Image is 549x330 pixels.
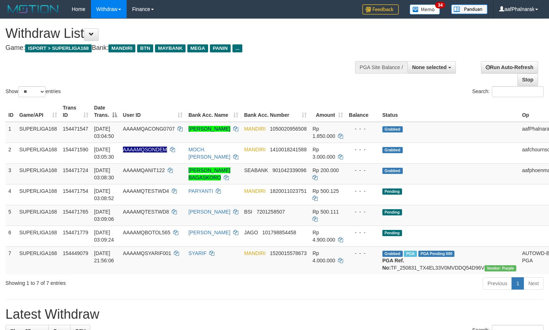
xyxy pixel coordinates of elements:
[5,143,16,163] td: 2
[5,101,16,122] th: ID
[123,147,167,152] span: Nama rekening ada tanda titik/strip, harap diedit
[349,208,377,215] div: - - -
[188,209,230,215] a: [PERSON_NAME]
[16,205,60,226] td: SUPERLIGA168
[517,73,538,86] a: Stop
[94,230,114,243] span: [DATE] 03:09:24
[412,64,447,70] span: None selected
[16,246,60,274] td: SUPERLIGA168
[16,163,60,184] td: SUPERLIGA168
[270,147,307,152] span: Copy 1410018241588 to clipboard
[94,126,114,139] span: [DATE] 03:04:50
[25,44,92,52] span: ISPORT > SUPERLIGA168
[313,147,335,160] span: Rp 3.000.000
[232,44,242,52] span: ...
[349,146,377,153] div: - - -
[5,307,544,322] h1: Latest Withdraw
[91,101,120,122] th: Date Trans.: activate to sort column descending
[313,167,339,173] span: Rp 200.000
[186,101,241,122] th: Bank Acc. Name: activate to sort column ascending
[410,4,440,15] img: Button%20Memo.svg
[349,229,377,236] div: - - -
[94,250,114,263] span: [DATE] 21:56:06
[355,61,407,73] div: PGA Site Balance /
[313,230,335,243] span: Rp 4.900.000
[524,277,544,290] a: Next
[188,167,230,180] a: [PERSON_NAME] BAGASKORO
[244,167,268,173] span: SEABANK
[123,167,165,173] span: AAAAMQANIT122
[16,122,60,143] td: SUPERLIGA168
[451,4,488,14] img: panduan.png
[16,226,60,246] td: SUPERLIGA168
[349,125,377,132] div: - - -
[349,250,377,257] div: - - -
[435,2,445,8] span: 34
[382,209,402,215] span: Pending
[382,230,402,236] span: Pending
[123,126,175,132] span: AAAAMQACONG0707
[382,126,403,132] span: Grabbed
[241,101,310,122] th: Bank Acc. Number: activate to sort column ascending
[63,126,88,132] span: 154471547
[123,230,170,235] span: AAAAMQBOTOL565
[210,44,231,52] span: PANIN
[270,126,307,132] span: Copy 1050020956508 to clipboard
[5,163,16,184] td: 3
[346,101,379,122] th: Balance
[187,44,208,52] span: MEGA
[63,209,88,215] span: 154471765
[313,188,339,194] span: Rp 500.125
[188,250,207,256] a: SYARIF
[5,86,61,97] label: Show entries
[94,147,114,160] span: [DATE] 03:05:30
[63,250,88,256] span: 154449079
[349,167,377,174] div: - - -
[244,230,258,235] span: JAGO
[313,209,339,215] span: Rp 500.111
[418,251,455,257] span: PGA Pending
[16,143,60,163] td: SUPERLIGA168
[472,86,544,97] label: Search:
[313,126,335,139] span: Rp 1.850.000
[60,101,91,122] th: Trans ID: activate to sort column ascending
[188,147,230,160] a: MOCH. [PERSON_NAME]
[5,246,16,274] td: 7
[5,122,16,143] td: 1
[5,226,16,246] td: 6
[108,44,135,52] span: MANDIRI
[404,251,417,257] span: Marked by aafchoeunmanni
[120,101,186,122] th: User ID: activate to sort column ascending
[5,4,61,15] img: MOTION_logo.png
[382,258,404,271] b: PGA Ref. No:
[272,167,306,173] span: Copy 901042339096 to clipboard
[481,61,538,73] a: Run Auto-Refresh
[123,188,169,194] span: AAAAMQTESTWD4
[63,167,88,173] span: 154471724
[512,277,524,290] a: 1
[5,26,359,41] h1: Withdraw List
[5,184,16,205] td: 4
[94,209,114,222] span: [DATE] 03:09:06
[379,101,519,122] th: Status
[244,188,266,194] span: MANDIRI
[244,250,266,256] span: MANDIRI
[382,147,403,153] span: Grabbed
[188,230,230,235] a: [PERSON_NAME]
[382,251,403,257] span: Grabbed
[256,209,285,215] span: Copy 7201258507 to clipboard
[313,250,335,263] span: Rp 4.000.000
[63,230,88,235] span: 154471779
[16,101,60,122] th: Game/API: activate to sort column ascending
[155,44,186,52] span: MAYBANK
[188,126,230,132] a: [PERSON_NAME]
[188,188,213,194] a: PARYANTI
[244,209,252,215] span: BSI
[63,147,88,152] span: 154471590
[123,209,169,215] span: AAAAMQTESTWD8
[382,168,403,174] span: Grabbed
[244,126,266,132] span: MANDIRI
[94,188,114,201] span: [DATE] 03:08:52
[16,184,60,205] td: SUPERLIGA168
[379,246,519,274] td: TF_250831_TX4EL33V0MVDDQ54D96V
